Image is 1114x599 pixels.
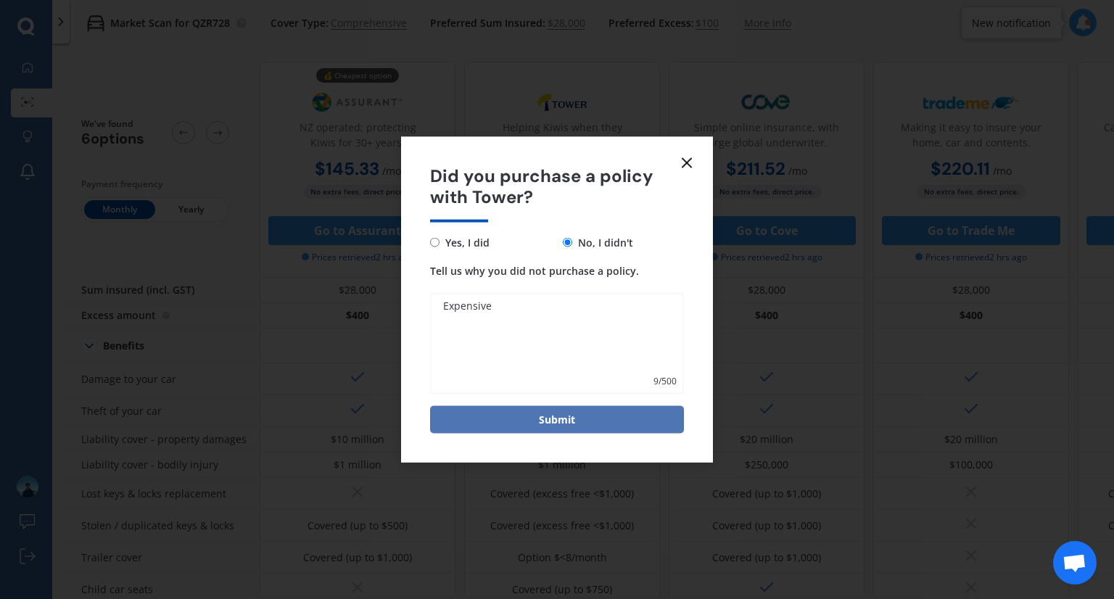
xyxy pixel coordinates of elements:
input: No, I didn't [563,238,572,247]
button: Submit [430,405,684,433]
span: Did you purchase a policy with Tower? [430,166,684,208]
span: Tell us why you did not purchase a policy. [430,263,639,277]
span: No, I didn't [572,234,633,251]
span: Yes, I did [440,234,490,251]
span: 9 / 500 [653,373,677,388]
textarea: Expensive [430,292,684,394]
input: Yes, I did [430,238,440,247]
a: Open chat [1053,541,1097,584]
